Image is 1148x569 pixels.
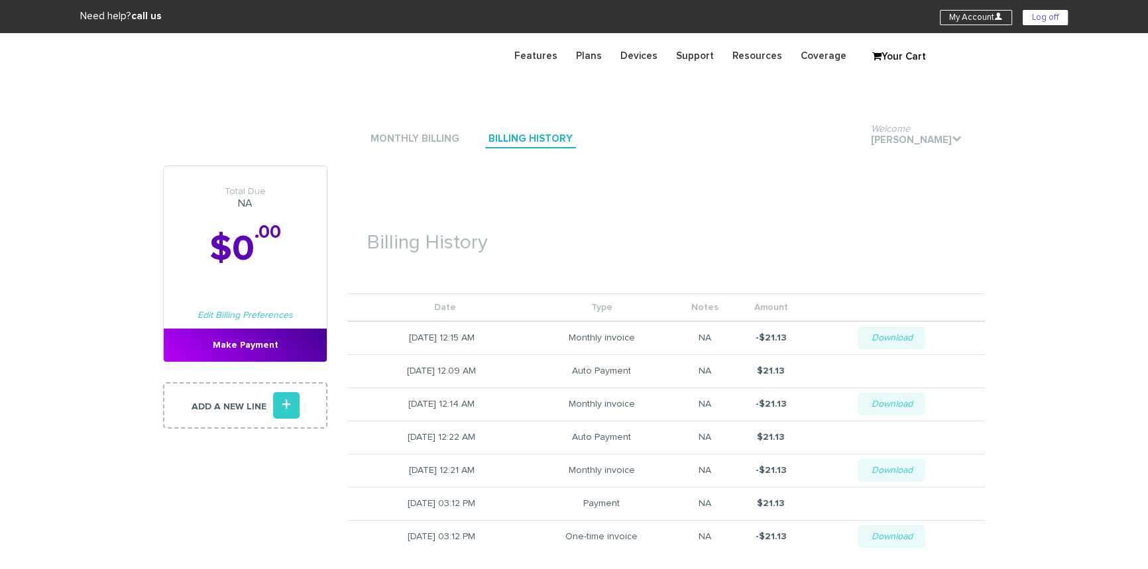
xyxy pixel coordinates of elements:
[523,388,680,421] td: Monthly invoice
[680,520,730,553] td: NA
[347,212,985,260] h1: Billing History
[680,354,730,388] td: NA
[756,532,787,541] strong: -$21.13
[164,329,327,362] a: Make Payment
[940,10,1012,25] a: My AccountU
[952,134,962,144] i: .
[868,132,965,150] a: Welcome[PERSON_NAME].
[994,12,1003,21] i: U
[757,366,785,376] strong: $21.13
[485,130,576,148] a: Billing History
[164,186,327,210] h3: NA
[347,487,523,520] td: [DATE] 03:12 PM
[80,11,162,21] span: Need help?
[347,421,523,454] td: [DATE] 12:22 AM
[791,43,856,69] a: Coverage
[505,43,567,69] a: Features
[523,487,680,520] td: Payment
[347,294,523,322] th: Date
[756,399,787,409] strong: -$21.13
[523,520,680,553] td: One-time invoice
[680,294,730,322] th: Notes
[680,321,730,354] td: NA
[611,43,667,69] a: Devices
[680,388,730,421] td: NA
[367,130,463,148] a: Monthly Billing
[858,327,925,349] a: Download
[255,223,281,242] sup: .00
[347,520,523,553] td: [DATE] 03:12 PM
[667,43,723,69] a: Support
[523,454,680,487] td: Monthly invoice
[523,421,680,454] td: Auto Payment
[347,321,523,354] td: [DATE] 12:15 AM
[163,382,327,429] a: Add a new line+
[164,186,327,197] span: Total Due
[523,294,680,322] th: Type
[858,525,925,548] a: Download
[567,43,611,69] a: Plans
[198,311,293,320] a: Edit Billing Preferences
[1023,10,1068,25] a: Log off
[680,454,730,487] td: NA
[723,43,791,69] a: Resources
[347,388,523,421] td: [DATE] 12:14 AM
[347,354,523,388] td: [DATE] 12:09 AM
[858,459,925,482] a: Download
[866,47,932,67] a: Your Cart
[871,124,910,134] span: Welcome
[680,421,730,454] td: NA
[757,433,785,442] strong: $21.13
[523,354,680,388] td: Auto Payment
[131,11,162,21] strong: call us
[273,392,300,419] i: +
[730,294,812,322] th: Amount
[164,230,327,269] h2: $0
[347,454,523,487] td: [DATE] 12:21 AM
[680,487,730,520] td: NA
[757,499,785,508] strong: $21.13
[756,466,787,475] strong: -$21.13
[858,393,925,415] a: Download
[523,321,680,354] td: Monthly invoice
[756,333,787,342] strong: -$21.13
